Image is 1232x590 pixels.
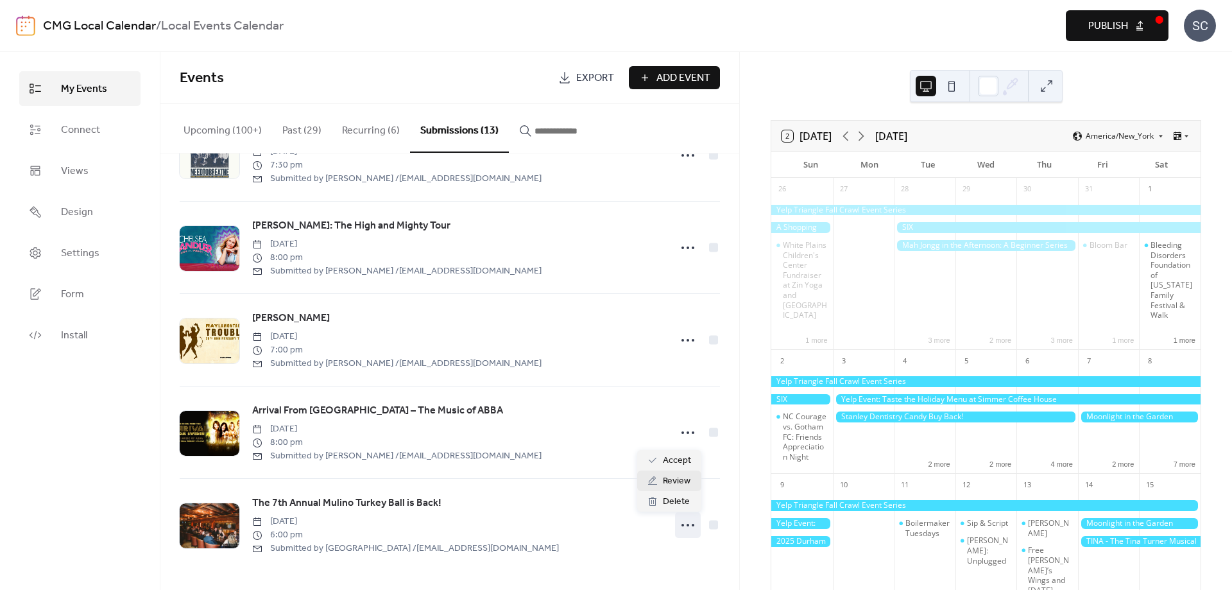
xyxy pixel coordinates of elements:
div: Sip & Script [955,518,1017,528]
a: [PERSON_NAME] [252,310,330,327]
div: 11 [898,478,912,492]
a: Views [19,153,141,188]
button: 1 more [1168,334,1201,345]
span: Arrival From [GEOGRAPHIC_DATA] – The Music of ABBA [252,403,503,419]
a: Connect [19,112,141,147]
div: 14 [1082,478,1096,492]
span: [PERSON_NAME] [252,311,330,326]
b: / [156,14,161,39]
div: A Shopping SPREE! [771,222,833,233]
div: Yelp Event: Taste the Holiday Menu at Simmer Coffee House [833,394,1201,405]
div: 3 [837,354,851,368]
span: Design [61,205,93,220]
div: White Plains Children's Center Fundraiser at Zin Yoga and [GEOGRAPHIC_DATA] [783,240,828,320]
div: 15 [1143,478,1157,492]
a: [PERSON_NAME]: The High and Mighty Tour [252,218,450,234]
a: The 7th Annual Mulino Turkey Ball is Back! [252,495,441,512]
span: [DATE] [252,330,542,343]
div: Yelp Event: Taste the Holiday Menu at Simmer Coffee House [771,518,833,529]
div: 26 [775,182,789,196]
div: 29 [959,182,973,196]
div: Mah Jongg in the Afternoon: A Beginner Series of Lessons [894,240,1078,251]
div: Stanley Dentistry Candy Buy Back! [833,412,1078,422]
button: Recurring (6) [332,104,410,152]
button: 2 more [923,458,955,469]
div: Bleeding Disorders Foundation of North Carolina Family Festival & Walk [1139,240,1201,320]
div: Mon [840,152,898,178]
span: 8:00 pm [252,436,542,449]
div: SC [1184,10,1216,42]
span: 6:00 pm [252,528,559,542]
div: Walker Hayes: Unplugged [955,535,1017,566]
a: Form [19,277,141,311]
div: Bleeding Disorders Foundation of [US_STATE] Family Festival & Walk [1151,240,1195,320]
button: 2 more [984,334,1016,345]
span: Submitted by [PERSON_NAME] / [EMAIL_ADDRESS][DOMAIN_NAME] [252,172,542,186]
div: SIX [771,394,833,405]
div: 7 [1082,354,1096,368]
div: 12 [959,478,973,492]
button: 1 more [800,334,832,345]
a: Arrival From [GEOGRAPHIC_DATA] – The Music of ABBA [252,403,503,419]
div: SIX [894,222,1201,233]
div: Neil deGrasse Tyson [1016,518,1078,538]
div: Yelp Triangle Fall Crawl Event Series [771,205,1201,216]
div: NC Courage vs. Gotham FC: Friends Appreciation Night [783,412,828,462]
span: Review [663,474,690,489]
button: Publish [1066,10,1168,41]
div: Boilermaker Tuesdays [894,518,955,538]
div: Yelp Triangle Fall Crawl Event Series [771,500,1201,511]
button: Submissions (13) [410,104,509,153]
div: Sun [782,152,840,178]
button: Add Event [629,66,720,89]
button: 7 more [1168,458,1201,469]
div: Moonlight in the Garden [1078,518,1201,529]
div: Boilermaker Tuesdays [905,518,950,538]
button: 2 more [1107,458,1139,469]
div: 13 [1020,478,1034,492]
div: 30 [1020,182,1034,196]
button: 2[DATE] [777,127,836,145]
div: Bloom Bar [1078,240,1140,250]
span: 7:30 pm [252,159,542,172]
span: Settings [61,246,99,261]
span: [PERSON_NAME]: The High and Mighty Tour [252,218,450,234]
div: White Plains Children's Center Fundraiser at Zin Yoga and Wine Lounge [771,240,833,320]
div: 2025 Durham Pottery Tour [771,536,833,547]
div: Bloom Bar [1090,240,1127,250]
div: Thu [1015,152,1074,178]
button: 4 more [1046,458,1078,469]
span: Export [576,71,614,86]
button: 3 more [923,334,955,345]
div: 27 [837,182,851,196]
div: 28 [898,182,912,196]
span: [DATE] [252,422,542,436]
div: [DATE] [875,128,907,144]
div: Tue [898,152,957,178]
span: America/New_York [1086,132,1154,140]
span: 8:00 pm [252,251,542,265]
span: [DATE] [252,238,542,251]
button: Past (29) [272,104,332,152]
div: [PERSON_NAME]: Unplugged [967,535,1012,566]
span: Events [180,64,224,92]
span: 7:00 pm [252,343,542,357]
a: My Events [19,71,141,106]
span: Add Event [656,71,710,86]
div: Yelp Triangle Fall Crawl Event Series [771,376,1201,387]
div: Sip & Script [967,518,1008,528]
span: Connect [61,123,100,138]
span: Submitted by [PERSON_NAME] / [EMAIL_ADDRESS][DOMAIN_NAME] [252,265,542,278]
span: Delete [663,494,690,510]
div: Sat [1132,152,1190,178]
a: Install [19,318,141,352]
div: NC Courage vs. Gotham FC: Friends Appreciation Night [771,412,833,462]
b: Local Events Calendar [161,14,284,39]
span: Submitted by [GEOGRAPHIC_DATA] / [EMAIL_ADDRESS][DOMAIN_NAME] [252,542,559,555]
div: Fri [1074,152,1132,178]
div: 4 [898,354,912,368]
span: My Events [61,82,107,97]
a: Export [549,66,624,89]
div: [PERSON_NAME] [1028,518,1073,538]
